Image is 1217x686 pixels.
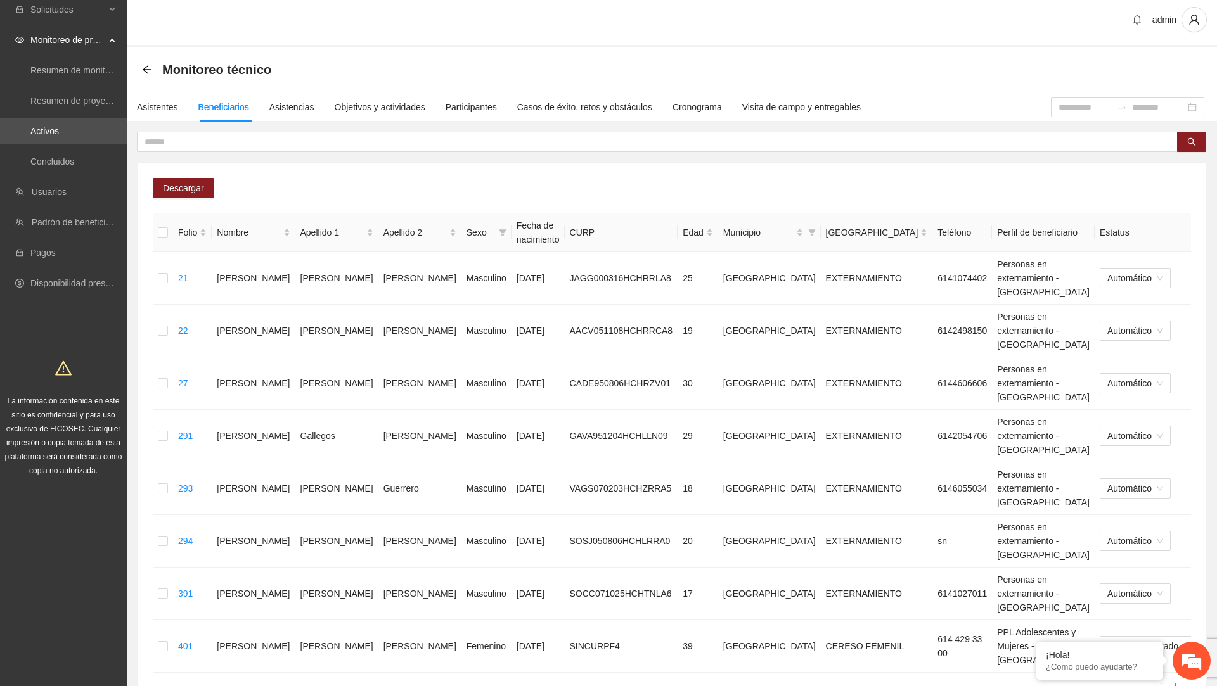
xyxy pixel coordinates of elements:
span: Automático [1107,531,1163,550]
td: EXTERNAMIENTO [821,305,933,357]
span: [GEOGRAPHIC_DATA] [826,225,918,239]
td: 39 [678,620,718,673]
span: Monitoreo de proyectos [30,27,105,53]
div: Beneficiarios [198,100,249,114]
span: filter [499,229,506,236]
td: JAGG000316HCHRRLA8 [565,252,678,305]
span: inbox [15,5,24,14]
div: Cronograma [673,100,722,114]
td: [GEOGRAPHIC_DATA] [718,462,821,515]
th: CURP [565,213,678,252]
a: 391 [178,588,193,599]
td: [GEOGRAPHIC_DATA] [718,620,821,673]
th: Apellido 1 [295,213,378,252]
a: 22 [178,326,188,336]
td: Masculino [461,357,512,410]
td: [PERSON_NAME] [378,357,461,410]
td: [PERSON_NAME] [212,568,295,620]
th: Fecha de nacimiento [512,213,565,252]
td: EXTERNAMIENTO [821,568,933,620]
span: warning [55,360,72,376]
td: [PERSON_NAME] [295,305,378,357]
td: [GEOGRAPHIC_DATA] [718,305,821,357]
td: 6146055034 [932,462,992,515]
td: 6141074402 [932,252,992,305]
span: Municipio [723,225,794,239]
td: [PERSON_NAME] [212,357,295,410]
td: EXTERNAMIENTO [821,252,933,305]
button: Descargar [153,178,214,198]
td: 18 [678,462,718,515]
td: [DATE] [512,462,565,515]
td: Personas en externamiento - [GEOGRAPHIC_DATA] [992,305,1095,357]
span: Automático [1107,479,1163,498]
td: [GEOGRAPHIC_DATA] [718,410,821,462]
td: VAGS070203HCHZRRA5 [565,462,678,515]
td: EXTERNAMIENTO [821,462,933,515]
td: Personas en externamiento - [GEOGRAPHIC_DATA] [992,357,1095,410]
td: Gallegos [295,410,378,462]
td: Personas en externamiento - [GEOGRAPHIC_DATA] [992,252,1095,305]
div: Back [142,65,152,75]
th: Teléfono [932,213,992,252]
div: ¡Hola! [1046,650,1154,660]
td: SOCC071025HCHTNLA6 [565,568,678,620]
td: [PERSON_NAME] [378,620,461,673]
td: [PERSON_NAME] [212,462,295,515]
td: [PERSON_NAME] [295,252,378,305]
span: Sexo [467,225,494,239]
td: [GEOGRAPHIC_DATA] [718,515,821,568]
span: Edad [683,225,704,239]
td: sn [932,515,992,568]
td: Masculino [461,252,512,305]
td: 20 [678,515,718,568]
div: Participantes [446,100,497,114]
span: Automático [1107,269,1163,288]
td: 25 [678,252,718,305]
span: filter [806,223,818,242]
td: 19 [678,305,718,357]
td: [PERSON_NAME] [212,620,295,673]
td: [DATE] [512,568,565,620]
td: [DATE] [512,252,565,305]
span: Apellido 1 [300,225,364,239]
span: search [1187,137,1196,148]
span: Automático [1107,584,1163,603]
td: Personas en externamiento - [GEOGRAPHIC_DATA] [992,515,1095,568]
div: Asistencias [269,100,314,114]
span: La información contenida en este sitio es confidencial y para uso exclusivo de FICOSEC. Cualquier... [5,397,122,475]
td: [PERSON_NAME] [212,252,295,305]
span: user [1182,14,1206,25]
span: Estamos en línea. [74,169,175,297]
span: to [1117,102,1127,112]
span: Monitoreo técnico [162,60,271,80]
td: Personas en externamiento - [GEOGRAPHIC_DATA] [992,568,1095,620]
td: [PERSON_NAME] [295,568,378,620]
td: [DATE] [512,515,565,568]
div: Objetivos y actividades [335,100,425,114]
a: Activos [30,126,59,136]
td: AACV051108HCHRRCA8 [565,305,678,357]
button: search [1177,132,1206,152]
td: 29 [678,410,718,462]
span: filter [808,229,816,236]
th: Edad [678,213,718,252]
button: bell [1127,10,1147,30]
td: Guerrero [378,462,461,515]
button: user [1182,7,1207,32]
td: [PERSON_NAME] [295,357,378,410]
a: Padrón de beneficiarios [32,217,125,227]
td: Masculino [461,410,512,462]
th: Apellido 2 [378,213,461,252]
span: Automático [1107,426,1163,445]
td: EXTERNAMIENTO [821,410,933,462]
span: Folio [178,225,197,239]
a: 21 [178,273,188,283]
td: Personas en externamiento - [GEOGRAPHIC_DATA] [992,410,1095,462]
td: [PERSON_NAME] [212,305,295,357]
td: 17 [678,568,718,620]
td: [PERSON_NAME] [378,305,461,357]
span: Cambio Esperado [1107,637,1190,656]
div: Minimizar ventana de chat en vivo [208,6,238,37]
td: [GEOGRAPHIC_DATA] [718,252,821,305]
